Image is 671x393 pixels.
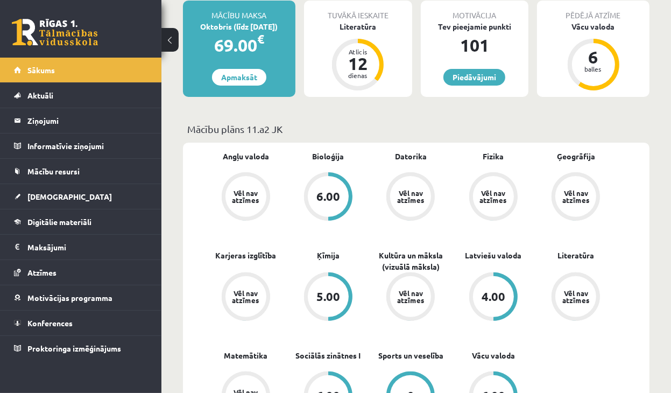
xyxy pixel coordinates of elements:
div: balles [577,66,610,72]
div: 4.00 [482,291,505,303]
a: Literatūra [557,250,594,261]
div: Atlicis [342,48,374,55]
a: Sociālās zinātnes I [296,350,361,361]
a: Vācu valoda [472,350,515,361]
a: Ķīmija [317,250,340,261]
div: Motivācija [421,1,529,21]
a: Vēl nav atzīmes [204,272,287,323]
a: Informatīvie ziņojumi [14,134,148,158]
legend: Informatīvie ziņojumi [27,134,148,158]
a: Vēl nav atzīmes [204,172,287,223]
div: dienas [342,72,374,79]
a: Ģeogrāfija [557,151,595,162]
div: 69.00 [183,32,295,58]
div: Tev pieejamie punkti [421,21,529,32]
a: Vēl nav atzīmes [535,172,617,223]
span: Atzīmes [27,268,56,277]
div: 6.00 [316,191,340,202]
a: Karjeras izglītība [215,250,276,261]
div: Vēl nav atzīmes [395,190,426,203]
span: Aktuāli [27,90,53,100]
a: [DEMOGRAPHIC_DATA] [14,184,148,209]
div: Vēl nav atzīmes [561,290,591,304]
a: Aktuāli [14,83,148,108]
a: Proktoringa izmēģinājums [14,336,148,361]
span: Proktoringa izmēģinājums [27,343,121,353]
span: Konferences [27,318,73,328]
a: Vācu valoda 6 balles [537,21,649,92]
a: Sports un veselība [378,350,443,361]
p: Mācību plāns 11.a2 JK [187,122,645,136]
div: Vēl nav atzīmes [395,290,426,304]
a: Datorika [395,151,427,162]
div: 101 [421,32,529,58]
a: Konferences [14,311,148,335]
legend: Maksājumi [27,235,148,259]
div: Oktobris (līdz [DATE]) [183,21,295,32]
a: Digitālie materiāli [14,209,148,234]
div: 5.00 [316,291,340,303]
a: 5.00 [287,272,369,323]
span: Digitālie materiāli [27,217,91,227]
a: Vēl nav atzīmes [370,172,452,223]
a: Rīgas 1. Tālmācības vidusskola [12,19,98,46]
a: Piedāvājumi [443,69,505,86]
div: Vācu valoda [537,21,649,32]
legend: Ziņojumi [27,108,148,133]
div: Vēl nav atzīmes [478,190,508,203]
div: Vēl nav atzīmes [231,290,261,304]
div: Tuvākā ieskaite [304,1,412,21]
span: € [257,31,264,47]
span: Motivācijas programma [27,293,112,303]
a: Apmaksāt [212,69,266,86]
a: Fizika [483,151,504,162]
div: Mācību maksa [183,1,295,21]
a: 4.00 [452,272,534,323]
a: Maksājumi [14,235,148,259]
div: 6 [577,48,610,66]
div: Pēdējā atzīme [537,1,649,21]
a: Vēl nav atzīmes [452,172,534,223]
span: [DEMOGRAPHIC_DATA] [27,192,112,201]
a: Matemātika [224,350,267,361]
a: Kultūra un māksla (vizuālā māksla) [370,250,452,272]
div: Vēl nav atzīmes [561,190,591,203]
a: Literatūra Atlicis 12 dienas [304,21,412,92]
a: Vēl nav atzīmes [370,272,452,323]
div: 12 [342,55,374,72]
a: Mācību resursi [14,159,148,184]
a: Motivācijas programma [14,285,148,310]
a: 6.00 [287,172,369,223]
a: Bioloģija [313,151,344,162]
div: Literatūra [304,21,412,32]
a: Sākums [14,58,148,82]
a: Ziņojumi [14,108,148,133]
span: Sākums [27,65,55,75]
a: Angļu valoda [223,151,269,162]
a: Vēl nav atzīmes [535,272,617,323]
a: Atzīmes [14,260,148,285]
span: Mācību resursi [27,166,80,176]
a: Latviešu valoda [465,250,521,261]
div: Vēl nav atzīmes [231,190,261,203]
